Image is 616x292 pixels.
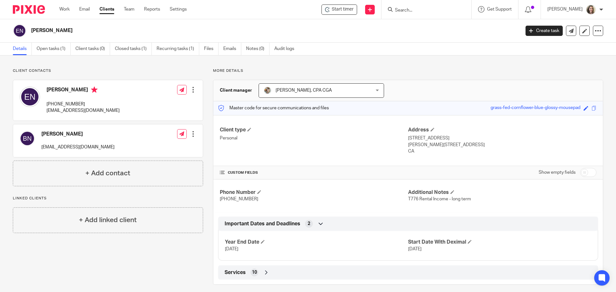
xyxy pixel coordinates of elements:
[37,43,71,55] a: Open tasks (1)
[85,168,130,178] h4: + Add contact
[408,247,422,251] span: [DATE]
[91,87,98,93] i: Primary
[408,127,596,133] h4: Address
[20,87,40,107] img: svg%3E
[547,6,583,13] p: [PERSON_NAME]
[252,269,257,276] span: 10
[220,127,408,133] h4: Client type
[220,197,258,201] span: [PHONE_NUMBER]
[539,169,576,176] label: Show empty fields
[13,68,203,73] p: Client contacts
[225,269,246,276] span: Services
[79,215,137,225] h4: + Add linked client
[332,6,354,13] span: Start timer
[274,43,299,55] a: Audit logs
[394,8,452,13] input: Search
[225,221,300,227] span: Important Dates and Deadlines
[213,68,603,73] p: More details
[408,142,596,148] p: [PERSON_NAME][STREET_ADDRESS]
[170,6,187,13] a: Settings
[115,43,152,55] a: Closed tasks (1)
[586,4,596,15] img: IMG_7896.JPG
[47,101,120,107] p: [PHONE_NUMBER]
[526,26,563,36] a: Create task
[308,221,310,227] span: 2
[31,27,419,34] h2: [PERSON_NAME]
[408,135,596,141] p: [STREET_ADDRESS]
[157,43,199,55] a: Recurring tasks (1)
[276,88,332,93] span: [PERSON_NAME], CPA CGA
[99,6,114,13] a: Clients
[408,148,596,154] p: CA
[47,87,120,95] h4: [PERSON_NAME]
[13,5,45,14] img: Pixie
[124,6,134,13] a: Team
[20,131,35,146] img: svg%3E
[408,197,471,201] span: T776 Rental Income - long term
[264,87,271,94] img: Chrissy%20McGale%20Bio%20Pic%201.jpg
[41,144,115,150] p: [EMAIL_ADDRESS][DOMAIN_NAME]
[13,24,26,38] img: svg%3E
[408,239,591,246] h4: Start Date With Deximal
[223,43,241,55] a: Emails
[225,239,408,246] h4: Year End Date
[75,43,110,55] a: Client tasks (0)
[246,43,269,55] a: Notes (0)
[144,6,160,13] a: Reports
[218,105,329,111] p: Master code for secure communications and files
[321,4,357,15] div: Elise Nowak
[13,196,203,201] p: Linked clients
[220,135,408,141] p: Personal
[13,43,32,55] a: Details
[220,87,252,94] h3: Client manager
[47,107,120,114] p: [EMAIL_ADDRESS][DOMAIN_NAME]
[41,131,115,138] h4: [PERSON_NAME]
[220,170,408,175] h4: CUSTOM FIELDS
[487,7,512,12] span: Get Support
[491,104,580,112] div: grass-fed-cornflower-blue-glossy-mousepad
[59,6,70,13] a: Work
[79,6,90,13] a: Email
[408,189,596,196] h4: Additional Notes
[220,189,408,196] h4: Phone Number
[204,43,218,55] a: Files
[225,247,238,251] span: [DATE]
